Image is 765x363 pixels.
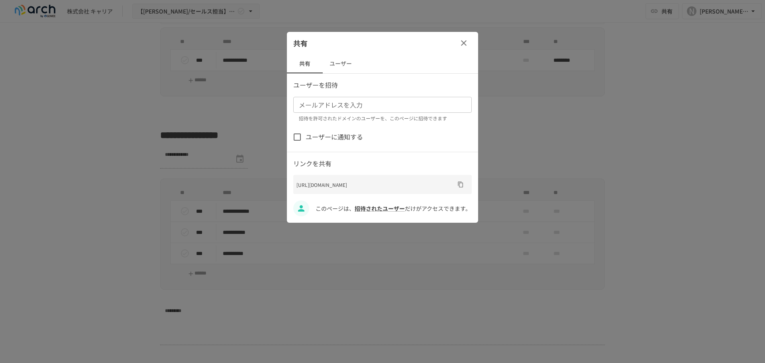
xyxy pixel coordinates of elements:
[293,159,472,169] p: リンクを共有
[293,80,472,90] p: ユーザーを招待
[287,54,323,73] button: 共有
[454,178,467,191] button: URLをコピー
[316,204,472,213] p: このページは、 だけがアクセスできます。
[323,54,359,73] button: ユーザー
[306,132,363,142] span: ユーザーに通知する
[299,114,466,122] p: 招待を許可されたドメインのユーザーを、このページに招待できます
[287,32,478,54] div: 共有
[355,204,405,212] a: 招待されたユーザー
[296,181,454,188] p: [URL][DOMAIN_NAME]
